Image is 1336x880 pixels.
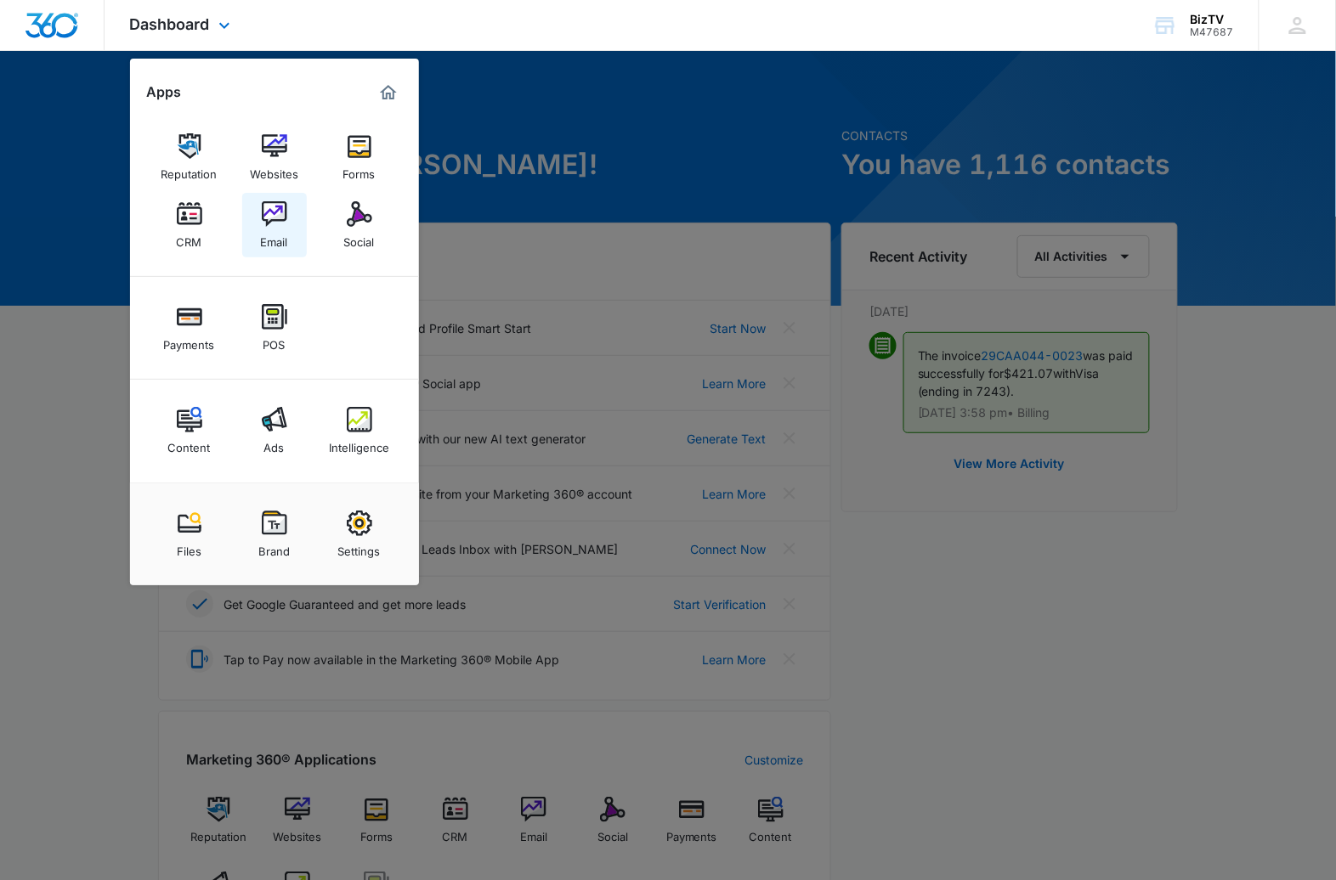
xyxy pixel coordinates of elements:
div: Intelligence [329,432,389,454]
span: Dashboard [130,15,210,33]
a: Forms [327,125,392,189]
div: POS [263,330,286,352]
div: Content [168,432,211,454]
a: Files [157,502,222,567]
a: POS [242,296,307,360]
div: Email [261,227,288,249]
div: Ads [264,432,285,454]
a: Brand [242,502,307,567]
a: CRM [157,193,222,257]
h2: Apps [147,84,182,100]
div: Settings [338,536,381,558]
a: Intelligence [327,398,392,463]
div: Forms [343,159,376,181]
div: Brand [258,536,290,558]
div: Files [177,536,201,558]
div: Payments [164,330,215,352]
a: Settings [327,502,392,567]
a: Email [242,193,307,257]
div: Social [344,227,375,249]
div: account name [1191,13,1234,26]
div: Reputation [161,159,218,181]
a: Social [327,193,392,257]
a: Ads [242,398,307,463]
div: account id [1191,26,1234,38]
div: CRM [177,227,202,249]
a: Websites [242,125,307,189]
a: Reputation [157,125,222,189]
a: Marketing 360® Dashboard [375,79,402,106]
a: Content [157,398,222,463]
div: Websites [250,159,298,181]
a: Payments [157,296,222,360]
